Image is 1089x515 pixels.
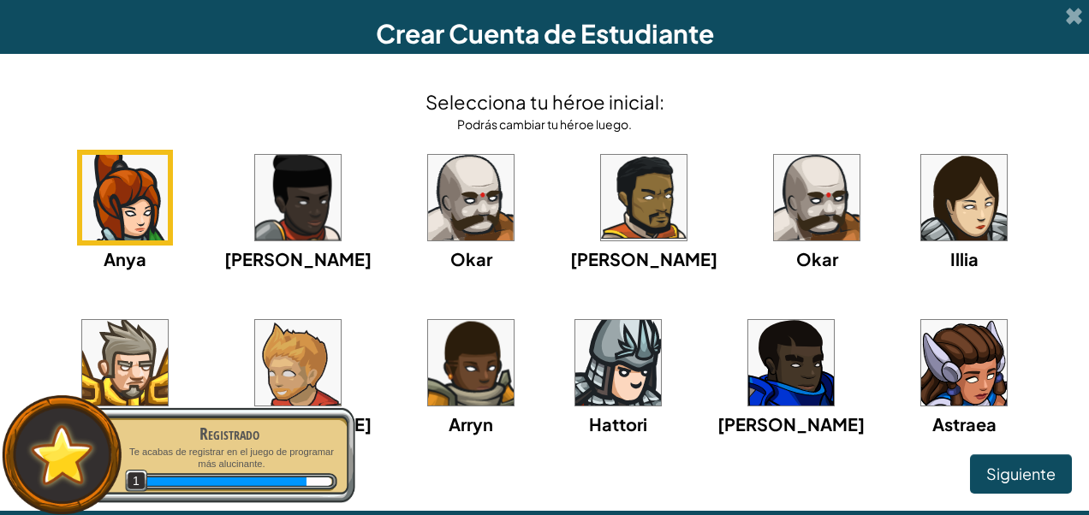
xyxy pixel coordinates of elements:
span: Illia [950,248,979,269]
p: Te acabas de registrar en el juego de programar más alucinante. [122,446,337,471]
span: [PERSON_NAME] [570,248,717,269]
span: 1 [125,470,148,493]
img: portrait.png [575,320,661,405]
img: portrait.png [601,155,687,240]
span: Siguiente [986,464,1056,483]
span: Anya [104,248,146,269]
span: Arryn [449,413,493,435]
img: portrait.png [428,155,514,240]
span: [PERSON_NAME] [224,248,372,269]
img: portrait.png [921,320,1007,405]
span: Crear Cuenta de Estudiante [376,17,714,50]
span: Hattori [589,413,647,435]
img: portrait.png [428,320,514,405]
img: portrait.png [921,155,1007,240]
img: portrait.png [774,155,860,240]
img: portrait.png [748,320,834,405]
img: default.png [23,417,101,493]
span: Okar [450,248,492,269]
div: Podrás cambiar tu héroe luego. [425,115,664,133]
button: Siguiente [970,454,1072,494]
h4: Selecciona tu héroe inicial: [425,88,664,115]
img: portrait.png [255,155,341,240]
span: [PERSON_NAME] [717,413,865,435]
span: Okar [796,248,838,269]
img: portrait.png [82,155,168,240]
img: portrait.png [82,320,168,405]
img: portrait.png [255,320,341,405]
div: Registrado [122,422,337,446]
span: Astraea [932,413,997,435]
